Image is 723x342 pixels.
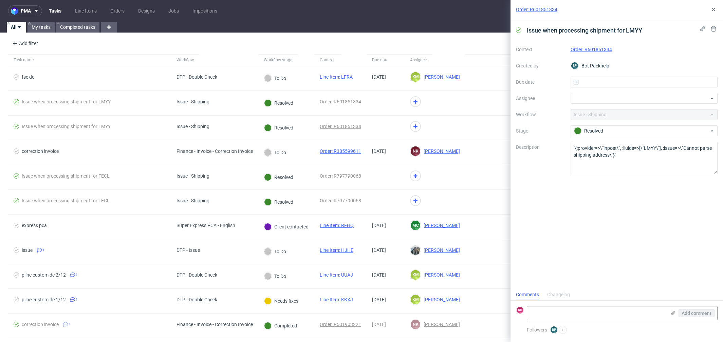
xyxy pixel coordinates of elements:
[320,57,336,63] div: Context
[45,5,66,16] a: Tasks
[320,173,361,179] a: Order: R797790068
[411,320,420,329] figcaption: NK
[421,272,460,278] span: [PERSON_NAME]
[22,223,47,228] div: express pca
[372,297,386,302] span: [DATE]
[76,297,78,302] span: 1
[22,124,111,129] div: Issue when processing shipment for LMYY
[320,148,361,154] a: Order: R385599611
[22,74,34,80] div: fsc dc
[264,198,293,206] div: Resolved
[264,273,286,280] div: To Do
[177,247,200,253] div: DTP - Issue
[264,149,286,156] div: To Do
[372,322,386,327] span: [DATE]
[411,270,420,280] figcaption: KM
[411,295,420,304] figcaption: KM
[7,22,26,33] a: All
[164,5,183,16] a: Jobs
[516,143,565,173] label: Description
[10,38,39,49] div: Add filter
[421,322,460,327] span: [PERSON_NAME]
[27,22,55,33] a: My tasks
[177,198,209,203] div: Issue - Shipping
[421,148,460,154] span: [PERSON_NAME]
[11,7,21,15] img: logo
[571,62,578,69] figcaption: BP
[516,45,565,54] label: Context
[372,272,386,278] span: [DATE]
[76,272,78,278] span: 1
[264,248,286,255] div: To Do
[421,223,460,228] span: [PERSON_NAME]
[106,5,129,16] a: Orders
[516,6,557,13] a: Order: R601851334
[516,94,565,102] label: Assignee
[516,110,565,119] label: Workflow
[264,174,293,181] div: Resolved
[320,99,361,104] a: Order: R601851334
[320,272,353,278] a: Line Item: UUAJ
[177,57,194,63] div: Workflow
[69,322,71,327] span: 1
[574,127,709,135] div: Resolved
[177,99,209,104] div: Issue - Shipping
[421,297,460,302] span: [PERSON_NAME]
[372,74,386,80] span: [DATE]
[177,322,253,327] div: Finance - Invoice - Correction Invoice
[372,223,386,228] span: [DATE]
[372,247,386,253] span: [DATE]
[527,327,547,333] span: Followers
[264,75,286,82] div: To Do
[524,25,645,36] span: Issue when processing shipment for LMYY
[177,148,253,154] div: Finance - Invoice - Correction Invoice
[320,322,361,327] a: Order: R501903221
[14,57,166,63] span: Task name
[22,148,59,154] div: correction invoice
[22,272,66,278] div: pilne custom dc 2/12
[516,289,539,300] div: Comments
[516,78,565,86] label: Due date
[320,198,361,203] a: Order: R797790068
[177,173,209,179] div: Issue - Shipping
[320,223,354,228] a: Line Item: RFHQ
[410,57,427,63] div: Assignee
[56,22,99,33] a: Completed tasks
[8,5,42,16] button: pma
[421,74,460,80] span: [PERSON_NAME]
[264,57,292,63] div: Workflow stage
[177,223,235,228] div: Super Express PCA - English
[22,198,110,203] div: Issue when processing shipment for FECL
[516,127,565,135] label: Stage
[71,5,101,16] a: Line Items
[264,223,309,230] div: Client contacted
[188,5,221,16] a: Impositions
[264,99,293,107] div: Resolved
[264,322,297,329] div: Completed
[22,99,111,104] div: Issue when processing shipment for LMYY
[571,60,718,71] div: Bot Packhelp
[22,173,110,179] div: Issue when processing shipment for FECL
[320,297,353,302] a: Line Item: KKXJ
[42,247,44,253] span: 1
[517,307,523,314] figcaption: KD
[22,247,33,253] div: issue
[264,297,298,305] div: Needs fixes
[22,322,59,327] div: correction invoice
[411,72,420,82] figcaption: KM
[411,221,420,230] figcaption: MC
[551,326,557,333] figcaption: BP
[177,272,217,278] div: DTP - Double Check
[177,297,217,302] div: DTP - Double Check
[134,5,159,16] a: Designs
[547,289,570,300] div: Changelog
[571,47,612,52] a: Order: R601851334
[411,245,420,255] img: Zeniuk Magdalena
[21,8,31,13] span: pma
[516,62,565,70] label: Created by
[320,74,353,80] a: Line Item: LFRA
[571,142,718,174] textarea: "{:provider=>\"inpost\", :liuids=>[\"LMYY\"], :issue=>\"Cannot parse shipping address\"}"
[372,148,386,154] span: [DATE]
[264,124,293,132] div: Resolved
[411,146,420,156] figcaption: NK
